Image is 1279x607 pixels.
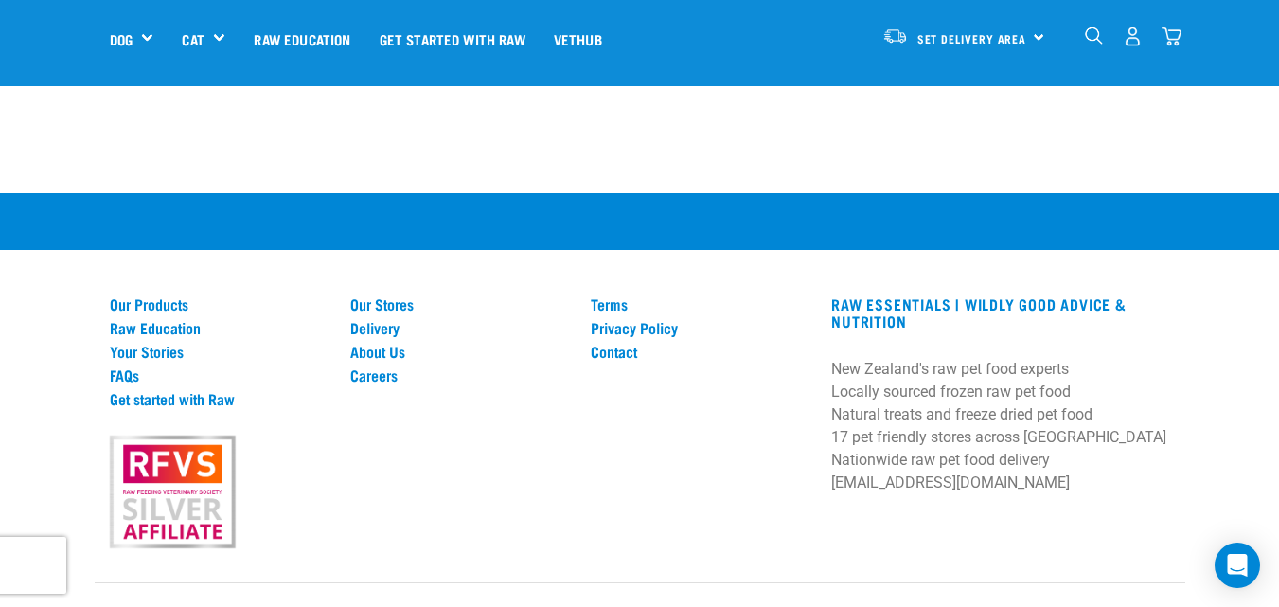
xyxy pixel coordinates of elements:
[591,319,808,336] a: Privacy Policy
[540,1,616,77] a: Vethub
[110,390,328,407] a: Get started with Raw
[591,343,808,360] a: Contact
[365,1,540,77] a: Get started with Raw
[831,295,1169,330] h3: RAW ESSENTIALS | Wildly Good Advice & Nutrition
[591,295,808,312] a: Terms
[110,366,328,384] a: FAQs
[1085,27,1103,45] img: home-icon-1@2x.png
[110,319,328,336] a: Raw Education
[350,343,568,360] a: About Us
[917,35,1027,42] span: Set Delivery Area
[882,27,908,45] img: van-moving.png
[1162,27,1181,46] img: home-icon@2x.png
[110,28,133,50] a: Dog
[110,295,328,312] a: Our Products
[182,28,204,50] a: Cat
[240,1,364,77] a: Raw Education
[831,358,1169,494] p: New Zealand's raw pet food experts Locally sourced frozen raw pet food Natural treats and freeze ...
[350,295,568,312] a: Our Stores
[110,343,328,360] a: Your Stories
[1123,27,1143,46] img: user.png
[101,433,243,552] img: rfvs.png
[350,366,568,384] a: Careers
[350,319,568,336] a: Delivery
[1215,543,1260,588] div: Open Intercom Messenger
